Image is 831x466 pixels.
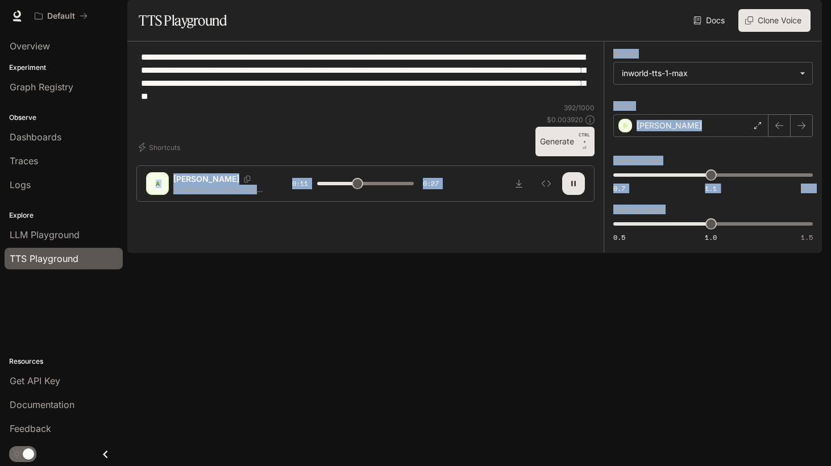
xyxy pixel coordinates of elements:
[547,115,583,124] p: $ 0.003920
[148,174,167,193] div: A
[508,172,530,195] button: Download audio
[801,184,813,193] span: 1.5
[139,9,227,32] h1: TTS Playground
[173,185,265,194] p: create me a 6 minute long mp3 audio voice clip with a sexy woman voice. she will be moaning in pl...
[613,184,625,193] span: 0.7
[47,11,75,21] p: Default
[801,232,813,242] span: 1.5
[239,176,255,182] button: Copy Voice ID
[705,184,717,193] span: 1.1
[535,127,595,156] button: GenerateCTRL +⏎
[613,206,666,214] p: Talking speed
[637,120,702,131] p: [PERSON_NAME]
[613,157,661,165] p: Temperature
[579,131,590,145] p: CTRL +
[292,178,308,189] span: 0:11
[613,232,625,242] span: 0.5
[579,131,590,152] p: ⏎
[173,173,239,185] p: [PERSON_NAME]
[705,232,717,242] span: 1.0
[535,172,558,195] button: Inspect
[622,68,794,79] div: inworld-tts-1-max
[613,50,637,58] p: Model
[614,63,812,84] div: inworld-tts-1-max
[564,103,595,113] p: 392 / 1000
[613,102,634,110] p: Voice
[738,9,811,32] button: Clone Voice
[423,178,439,189] span: 0:27
[691,9,729,32] a: Docs
[30,5,93,27] button: All workspaces
[136,138,185,156] button: Shortcuts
